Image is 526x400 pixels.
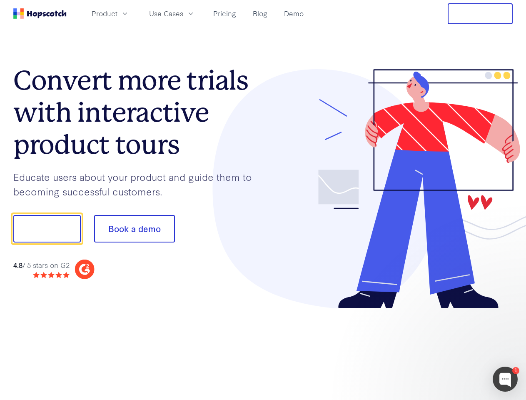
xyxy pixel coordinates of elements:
span: Use Cases [149,8,183,19]
span: Product [92,8,117,19]
a: Blog [249,7,271,20]
a: Demo [281,7,307,20]
div: 1 [512,367,519,374]
button: Show me! [13,215,81,242]
p: Educate users about your product and guide them to becoming successful customers. [13,170,263,198]
button: Product [87,7,134,20]
a: Home [13,8,67,19]
strong: 4.8 [13,260,22,270]
a: Pricing [210,7,239,20]
button: Book a demo [94,215,175,242]
button: Use Cases [144,7,200,20]
h1: Convert more trials with interactive product tours [13,65,263,160]
button: Free Trial [448,3,513,24]
div: / 5 stars on G2 [13,260,70,270]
